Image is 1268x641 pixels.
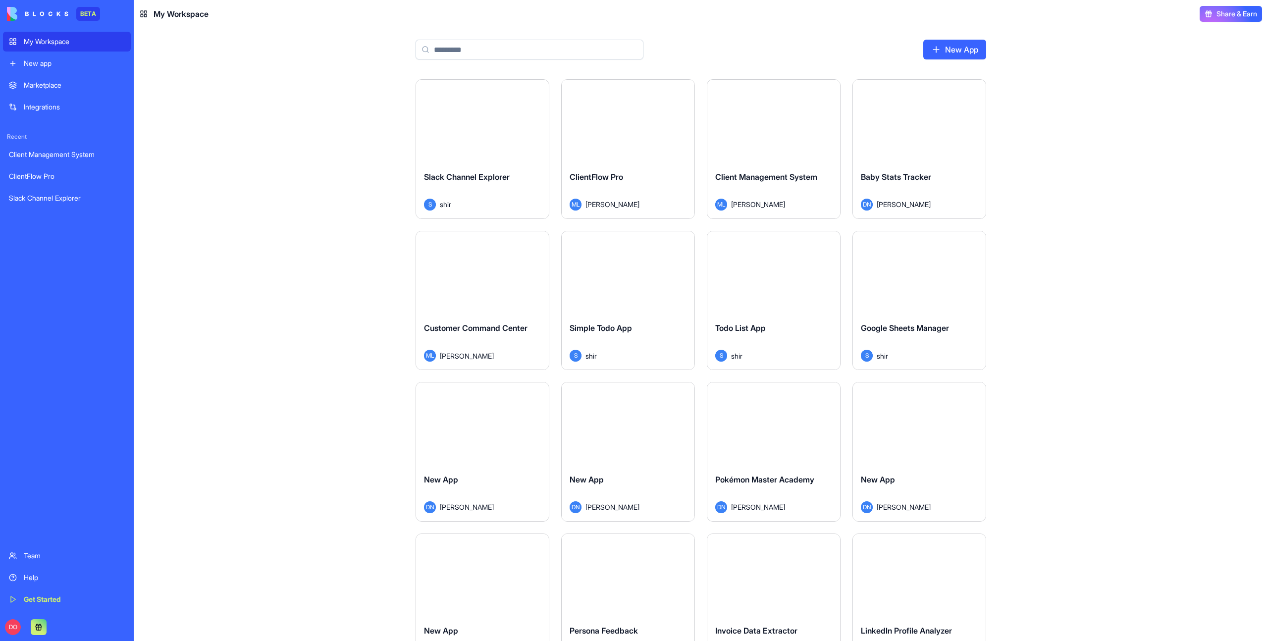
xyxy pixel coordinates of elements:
[715,626,797,636] span: Invoice Data Extractor
[1200,6,1262,22] button: Share & Earn
[877,199,931,210] span: [PERSON_NAME]
[861,323,949,333] span: Google Sheets Manager
[715,350,727,362] span: S
[3,53,131,73] a: New app
[585,502,639,512] span: [PERSON_NAME]
[440,351,494,361] span: [PERSON_NAME]
[424,626,458,636] span: New App
[3,188,131,208] a: Slack Channel Explorer
[424,501,436,513] span: DN
[570,172,623,182] span: ClientFlow Pro
[424,350,436,362] span: ML
[3,133,131,141] span: Recent
[9,171,125,181] div: ClientFlow Pro
[861,626,952,636] span: LinkedIn Profile Analyzer
[24,80,125,90] div: Marketplace
[715,172,817,182] span: Client Management System
[9,150,125,160] div: Client Management System
[416,382,549,522] a: New AppDN[PERSON_NAME]
[5,619,21,635] span: DO
[7,7,100,21] a: BETA
[861,350,873,362] span: S
[24,573,125,583] div: Help
[24,58,125,68] div: New app
[861,199,873,211] span: DN
[861,501,873,513] span: DN
[852,79,986,219] a: Baby Stats TrackerDN[PERSON_NAME]
[1216,9,1257,19] span: Share & Earn
[3,32,131,52] a: My Workspace
[877,502,931,512] span: [PERSON_NAME]
[585,199,639,210] span: [PERSON_NAME]
[24,551,125,561] div: Team
[440,502,494,512] span: [PERSON_NAME]
[585,351,597,361] span: shir
[852,231,986,371] a: Google Sheets ManagerSshir
[570,475,604,484] span: New App
[154,8,209,20] span: My Workspace
[923,40,986,59] a: New App
[3,75,131,95] a: Marketplace
[707,231,841,371] a: Todo List AppSshir
[9,193,125,203] div: Slack Channel Explorer
[7,7,68,21] img: logo
[424,172,510,182] span: Slack Channel Explorer
[24,37,125,47] div: My Workspace
[731,199,785,210] span: [PERSON_NAME]
[852,382,986,522] a: New AppDN[PERSON_NAME]
[424,199,436,211] span: S
[424,475,458,484] span: New App
[861,475,895,484] span: New App
[570,626,638,636] span: Persona Feedback
[715,199,727,211] span: ML
[24,102,125,112] div: Integrations
[3,546,131,566] a: Team
[561,231,695,371] a: Simple Todo AppSshir
[715,501,727,513] span: DN
[731,351,742,361] span: shir
[3,589,131,609] a: Get Started
[570,323,632,333] span: Simple Todo App
[715,323,766,333] span: Todo List App
[707,79,841,219] a: Client Management SystemML[PERSON_NAME]
[76,7,100,21] div: BETA
[3,568,131,588] a: Help
[416,231,549,371] a: Customer Command CenterML[PERSON_NAME]
[3,97,131,117] a: Integrations
[3,166,131,186] a: ClientFlow Pro
[24,594,125,604] div: Get Started
[861,172,931,182] span: Baby Stats Tracker
[440,199,451,210] span: shir
[416,79,549,219] a: Slack Channel ExplorerSshir
[731,502,785,512] span: [PERSON_NAME]
[570,501,581,513] span: DN
[561,79,695,219] a: ClientFlow ProML[PERSON_NAME]
[570,350,581,362] span: S
[570,199,581,211] span: ML
[561,382,695,522] a: New AppDN[PERSON_NAME]
[424,323,528,333] span: Customer Command Center
[715,475,814,484] span: Pokémon Master Academy
[707,382,841,522] a: Pokémon Master AcademyDN[PERSON_NAME]
[877,351,888,361] span: shir
[3,145,131,164] a: Client Management System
